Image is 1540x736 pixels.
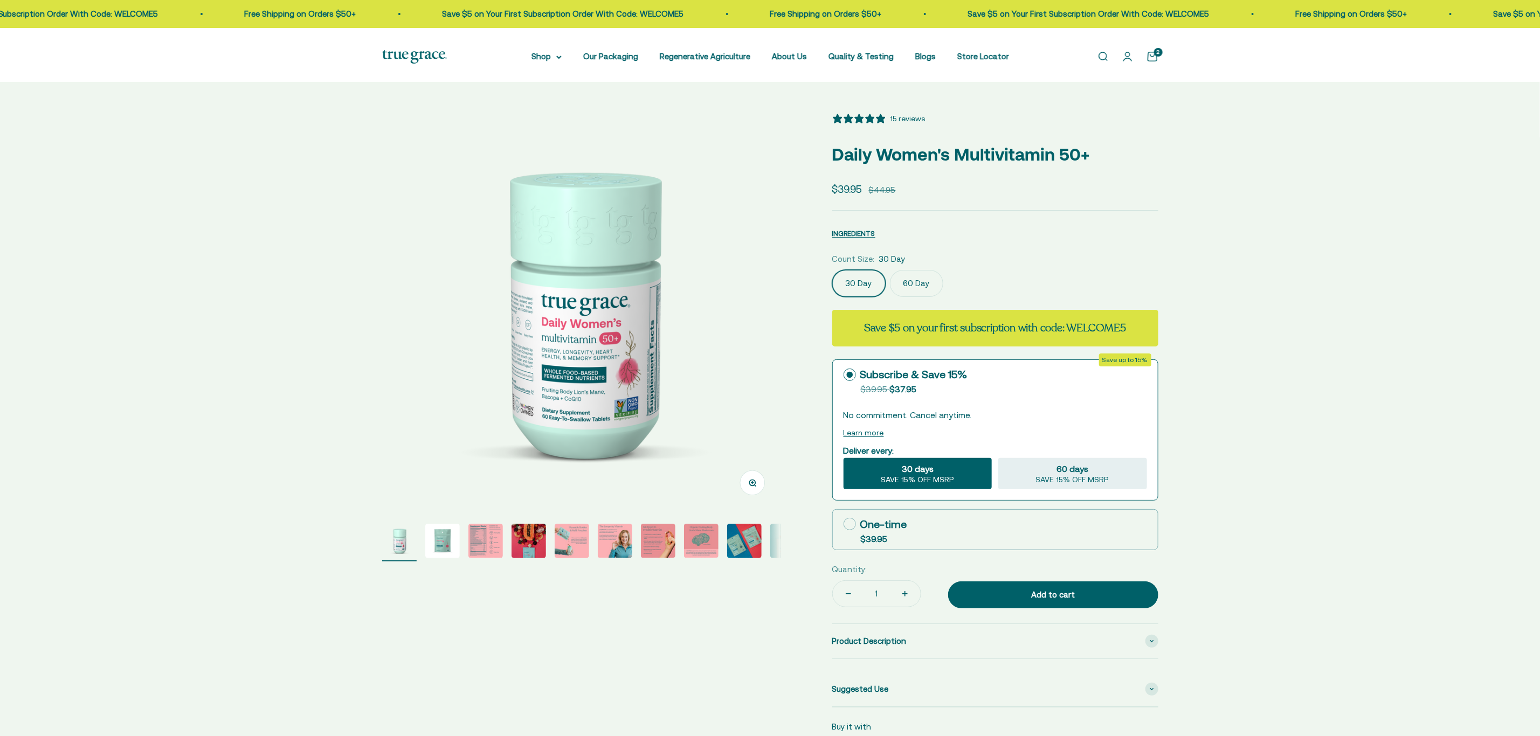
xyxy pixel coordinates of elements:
button: 5 stars, 15 ratings [832,113,926,124]
button: Go to item 4 [512,524,546,561]
sale-price: $39.95 [832,181,862,197]
span: INGREDIENTS [832,230,875,238]
a: Our Packaging [583,52,638,61]
a: Free Shipping on Orders $50+ [1266,9,1378,18]
a: Blogs [915,52,936,61]
button: Go to item 5 [555,524,589,561]
button: Go to item 3 [468,524,503,561]
button: Go to item 6 [598,524,632,561]
a: Store Locator [957,52,1009,61]
span: Product Description [832,635,907,648]
img: Daily Women's 50+ Multivitamin [727,524,762,558]
img: - L-ergothioneine to support longevity* - CoQ10 for antioxidant support and heart health* - 150% ... [641,524,675,558]
button: Go to item 9 [727,524,762,561]
span: Suggested Use [832,683,889,696]
a: Free Shipping on Orders $50+ [741,9,852,18]
p: Daily Women's Multivitamin 50+ [832,141,1158,168]
div: 15 reviews [890,113,926,124]
button: Go to item 1 [382,524,417,561]
img: Daily Women's 50+ Multivitamin [382,524,417,558]
cart-count: 2 [1154,48,1163,57]
compare-at-price: $44.95 [869,184,896,197]
summary: Shop [531,50,562,63]
button: Add to cart [948,581,1158,608]
button: Go to item 7 [641,524,675,561]
p: Save $5 on Your First Subscription Order With Code: WELCOME5 [413,8,654,20]
img: L-ergothioneine, an antioxidant known as 'the longevity vitamin', declines as we age and is limit... [598,524,632,558]
img: Fruiting Body Vegan Soy Free Gluten Free Dairy Free [468,524,503,558]
span: 30 Day [879,253,906,266]
legend: Count Size: [832,253,875,266]
button: INGREDIENTS [832,227,875,240]
div: Add to cart [970,588,1137,601]
a: Quality & Testing [828,52,894,61]
button: Go to item 10 [770,524,805,561]
button: Go to item 8 [684,524,719,561]
a: Regenerative Agriculture [660,52,750,61]
label: Quantity: [832,563,867,576]
p: Save $5 on Your First Subscription Order With Code: WELCOME5 [938,8,1180,20]
img: Daily Women's 50+ Multivitamin [770,524,805,558]
img: When you opt for our refill pouches instead of buying a new bottle every time you buy supplements... [555,524,589,558]
a: Free Shipping on Orders $50+ [215,9,327,18]
img: Lion's Mane supports brain, nerve, and cognitive health.* Our extracts come exclusively from the ... [684,524,719,558]
a: About Us [772,52,807,61]
button: Go to item 2 [425,524,460,561]
img: Daily Women's 50+ Multivitamin [382,113,781,511]
img: Daily Women's 50+ Multivitamin [512,524,546,558]
button: Increase quantity [889,581,921,607]
summary: Suggested Use [832,672,1158,706]
p: Buy it with [832,720,872,733]
img: Daily Women's 50+ Multivitamin [425,524,460,558]
summary: Product Description [832,624,1158,658]
button: Decrease quantity [833,581,864,607]
strong: Save $5 on your first subscription with code: WELCOME5 [864,321,1126,335]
